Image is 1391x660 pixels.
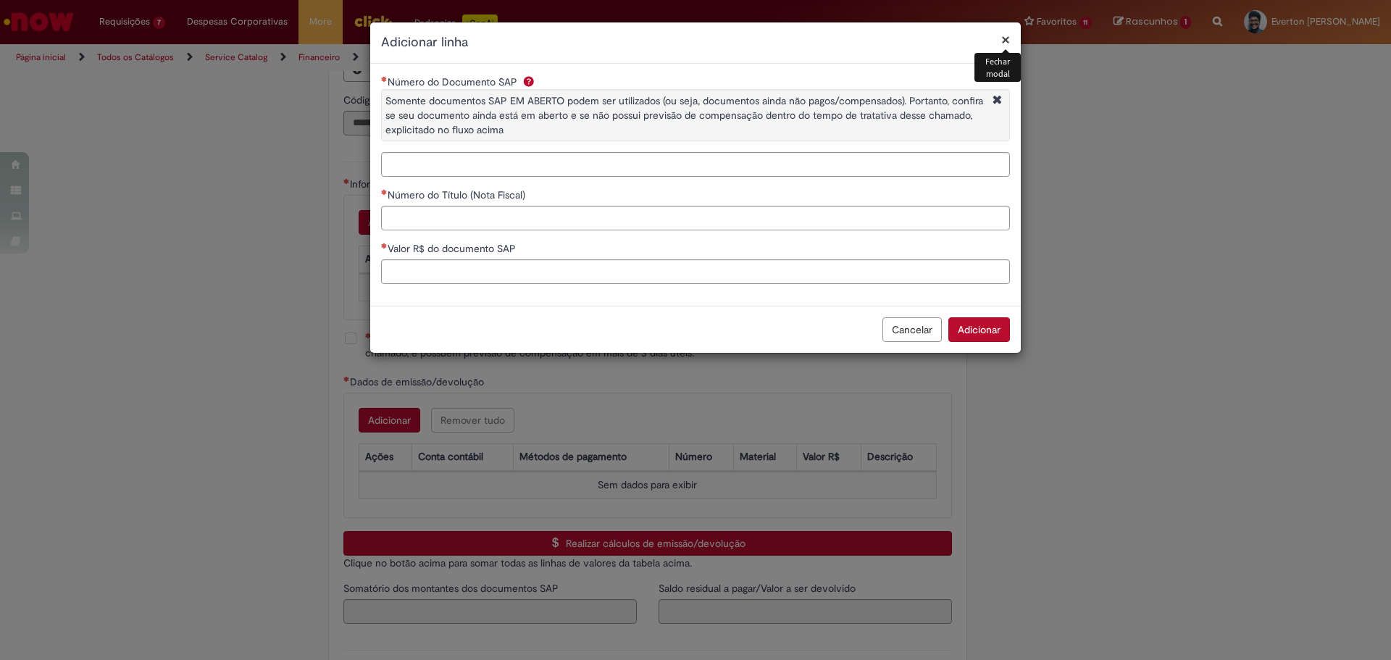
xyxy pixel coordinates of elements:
[882,317,942,342] button: Cancelar
[388,75,520,88] span: Número do Documento SAP
[385,94,983,136] span: Somente documentos SAP EM ABERTO podem ser utilizados (ou seja, documentos ainda não pagos/compen...
[381,76,388,82] span: Necessários
[989,93,1006,109] i: Fechar More information Por question_numero_do_documento_sap
[948,317,1010,342] button: Adicionar
[381,33,1010,52] h2: Adicionar linha
[381,243,388,248] span: Necessários
[520,75,538,87] span: Ajuda para Número do Documento SAP
[381,206,1010,230] input: Número do Título (Nota Fiscal)
[1001,32,1010,47] button: Fechar modal
[974,53,1021,82] div: Fechar modal
[381,152,1010,177] input: Número do Documento SAP
[388,242,519,255] span: Valor R$ do documento SAP
[388,188,528,201] span: Número do Título (Nota Fiscal)
[381,259,1010,284] input: Valor R$ do documento SAP
[381,189,388,195] span: Necessários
